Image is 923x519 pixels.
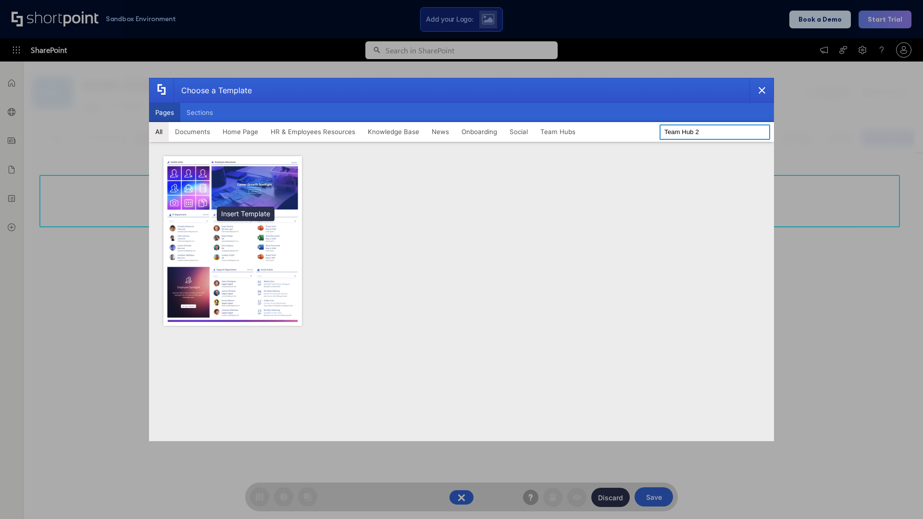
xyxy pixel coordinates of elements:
button: Sections [180,103,219,122]
div: template selector [149,78,774,441]
button: HR & Employees Resources [264,122,362,141]
iframe: Chat Widget [875,473,923,519]
div: Choose a Template [174,78,252,102]
button: Documents [169,122,216,141]
button: Knowledge Base [362,122,425,141]
button: Pages [149,103,180,122]
button: Social [503,122,534,141]
button: Team Hubs [534,122,582,141]
button: Onboarding [455,122,503,141]
input: Search [660,124,770,140]
button: Home Page [216,122,264,141]
button: All [149,122,169,141]
button: News [425,122,455,141]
